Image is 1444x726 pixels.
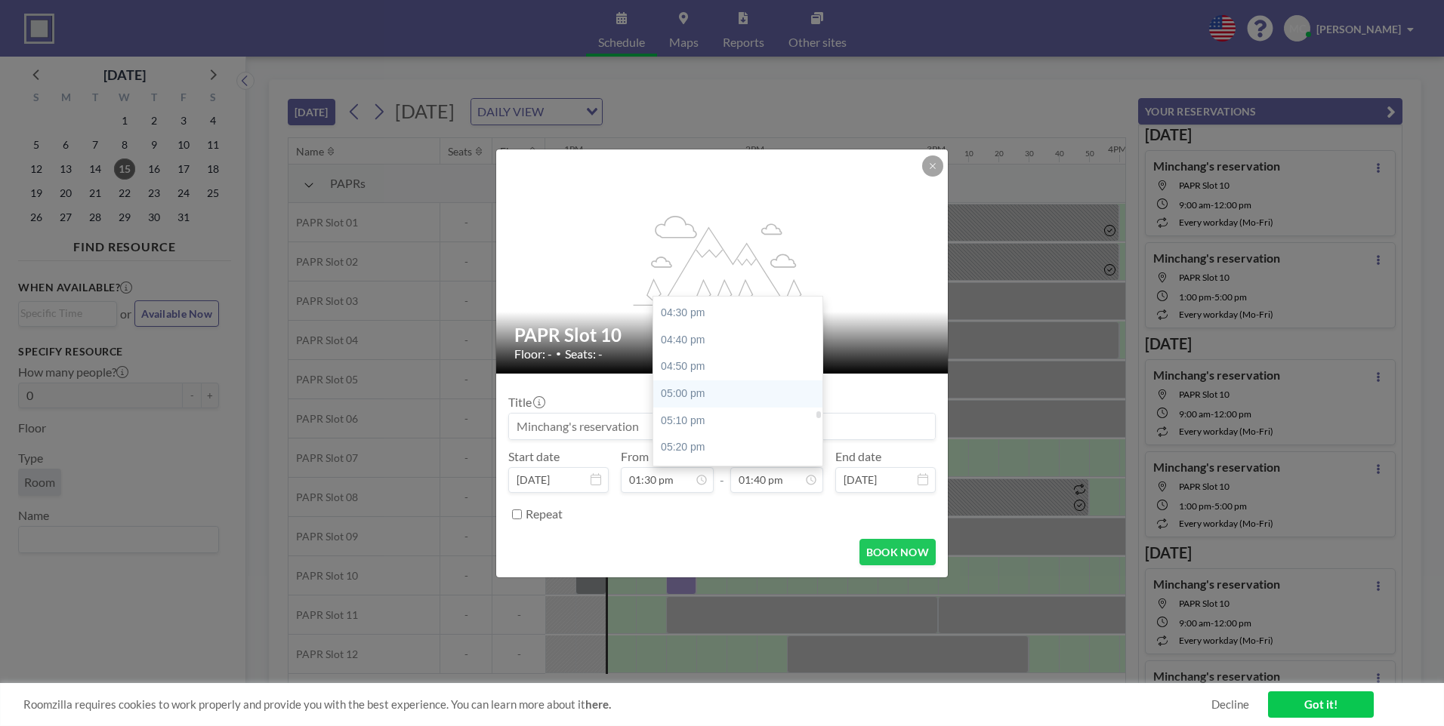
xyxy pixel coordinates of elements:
a: here. [585,697,611,711]
span: Roomzilla requires cookies to work properly and provide you with the best experience. You can lea... [23,697,1211,712]
span: • [556,348,561,359]
label: Title [508,395,544,410]
div: 05:10 pm [653,408,830,435]
label: Repeat [526,506,563,521]
div: 04:40 pm [653,327,830,354]
span: - [720,454,724,488]
input: Minchang's reservation [509,414,935,439]
a: Decline [1211,697,1249,712]
span: Seats: - [565,346,603,361]
label: End date [835,449,881,464]
div: 04:50 pm [653,353,830,380]
span: Floor: - [514,346,552,361]
div: 05:20 pm [653,434,830,461]
div: 05:30 pm [653,461,830,488]
label: Start date [508,449,560,464]
div: 04:30 pm [653,300,830,327]
a: Got it! [1268,691,1374,718]
div: 05:00 pm [653,380,830,408]
h2: PAPR Slot 10 [514,324,931,346]
button: BOOK NOW [859,539,936,565]
label: From [621,449,649,464]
